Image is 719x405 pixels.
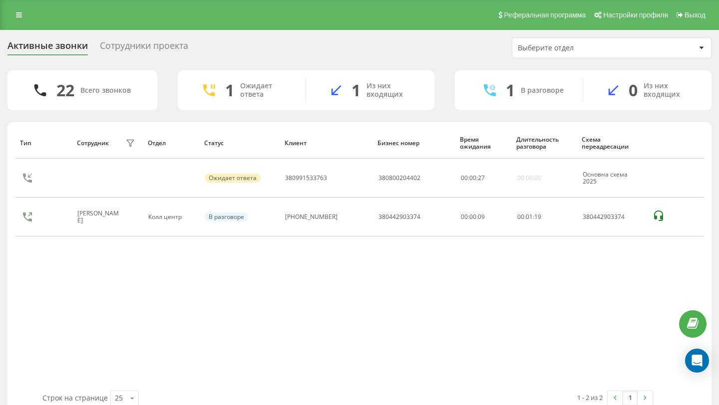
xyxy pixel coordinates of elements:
div: : : [461,175,485,182]
div: Бизнес номер [377,140,450,147]
div: 380442903374 [378,213,420,220]
div: Время ожидания [460,136,507,151]
span: Выход [685,11,706,19]
span: 00 [517,212,524,221]
div: 22 [56,81,74,100]
div: 380442903374 [583,213,642,220]
div: Активные звонки [7,40,88,56]
div: Колл центр [148,213,194,220]
div: Сотрудник [77,140,109,147]
span: 27 [478,174,485,182]
div: Ожидает ответа [205,174,261,183]
div: Сотрудники проекта [100,40,188,56]
span: 00 [469,174,476,182]
div: Длительность разговора [516,136,572,151]
div: 00:00:00 [517,175,541,182]
div: Основна схема 2025 [583,171,642,186]
div: В разговоре [521,86,564,95]
div: 00:00:09 [461,213,506,220]
div: Ожидает ответа [240,82,291,99]
span: Настройки профиля [603,11,668,19]
div: 380991533763 [285,175,327,182]
div: Клиент [285,140,368,147]
div: Схема переадресации [582,136,642,151]
div: 1 - 2 из 2 [577,393,603,403]
div: В разговоре [205,212,248,221]
div: 1 [352,81,360,100]
div: 0 [629,81,638,100]
div: Из них входящих [366,82,419,99]
span: Реферальная программа [504,11,586,19]
div: Тип [20,140,67,147]
div: Open Intercom Messenger [685,349,709,373]
div: 25 [115,393,123,403]
span: 19 [534,212,541,221]
div: : : [517,213,541,220]
span: 00 [461,174,468,182]
div: Отдел [148,140,195,147]
span: Строк на странице [42,393,108,403]
div: Статус [204,140,275,147]
div: [PERSON_NAME] [77,210,123,224]
div: Выберите отдел [518,44,637,52]
div: 1 [225,81,234,100]
span: 01 [526,212,533,221]
div: Всего звонков [80,86,131,95]
div: Из них входящих [644,82,697,99]
div: 380800204402 [378,175,420,182]
a: 1 [623,391,638,405]
div: [PHONE_NUMBER] [285,213,338,220]
div: 1 [506,81,515,100]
